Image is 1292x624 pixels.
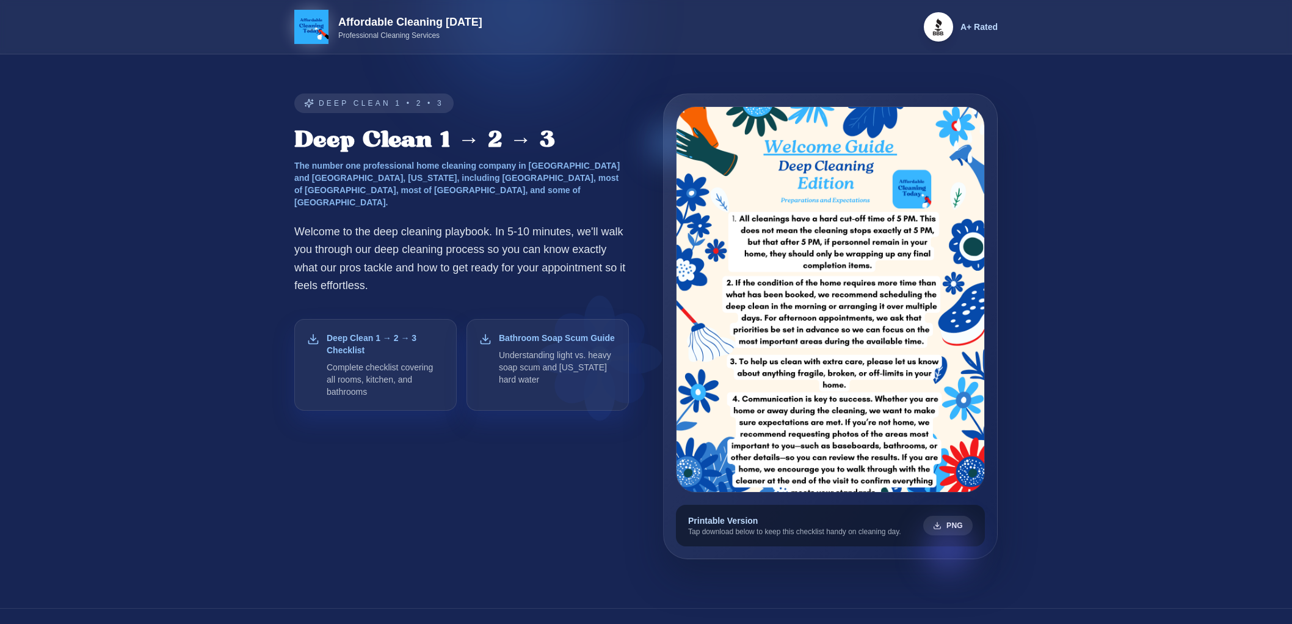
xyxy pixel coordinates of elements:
[499,349,616,386] p: Understanding light vs. heavy soap scum and [US_STATE] hard water
[319,98,444,108] span: Deep Clean 1 • 2 • 3
[499,332,616,344] p: Bathroom Soap Scum Guide
[338,31,482,40] p: Professional Cleaning Services
[294,319,457,411] a: Deep Clean 1 → 2 → 3 ChecklistComplete checklist covering all rooms, kitchen, and bathrooms
[338,13,482,31] h1: Affordable Cleaning [DATE]
[327,332,444,356] p: Deep Clean 1 → 2 → 3 Checklist
[688,515,901,527] p: Printable Version
[294,128,629,152] h1: Deep Clean 1 → 2 → 3
[294,160,629,208] p: The number one professional home cleaning company in [GEOGRAPHIC_DATA] and [GEOGRAPHIC_DATA], [US...
[294,223,629,295] p: Welcome to the deep cleaning playbook. In 5-10 minutes, we'll walk you through our deep cleaning ...
[923,516,973,535] a: PNG
[294,10,328,44] img: Affordable Cleaning Today Logo
[688,527,901,537] p: Tap download below to keep this checklist handy on cleaning day.
[466,319,629,411] a: Bathroom Soap Scum GuideUnderstanding light vs. heavy soap scum and [US_STATE] hard water
[960,21,998,33] span: A+ Rated
[677,107,984,492] img: Deep cleaning checklist preview
[929,17,948,37] img: Better Business Bureau A+ Rating
[327,361,444,398] p: Complete checklist covering all rooms, kitchen, and bathrooms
